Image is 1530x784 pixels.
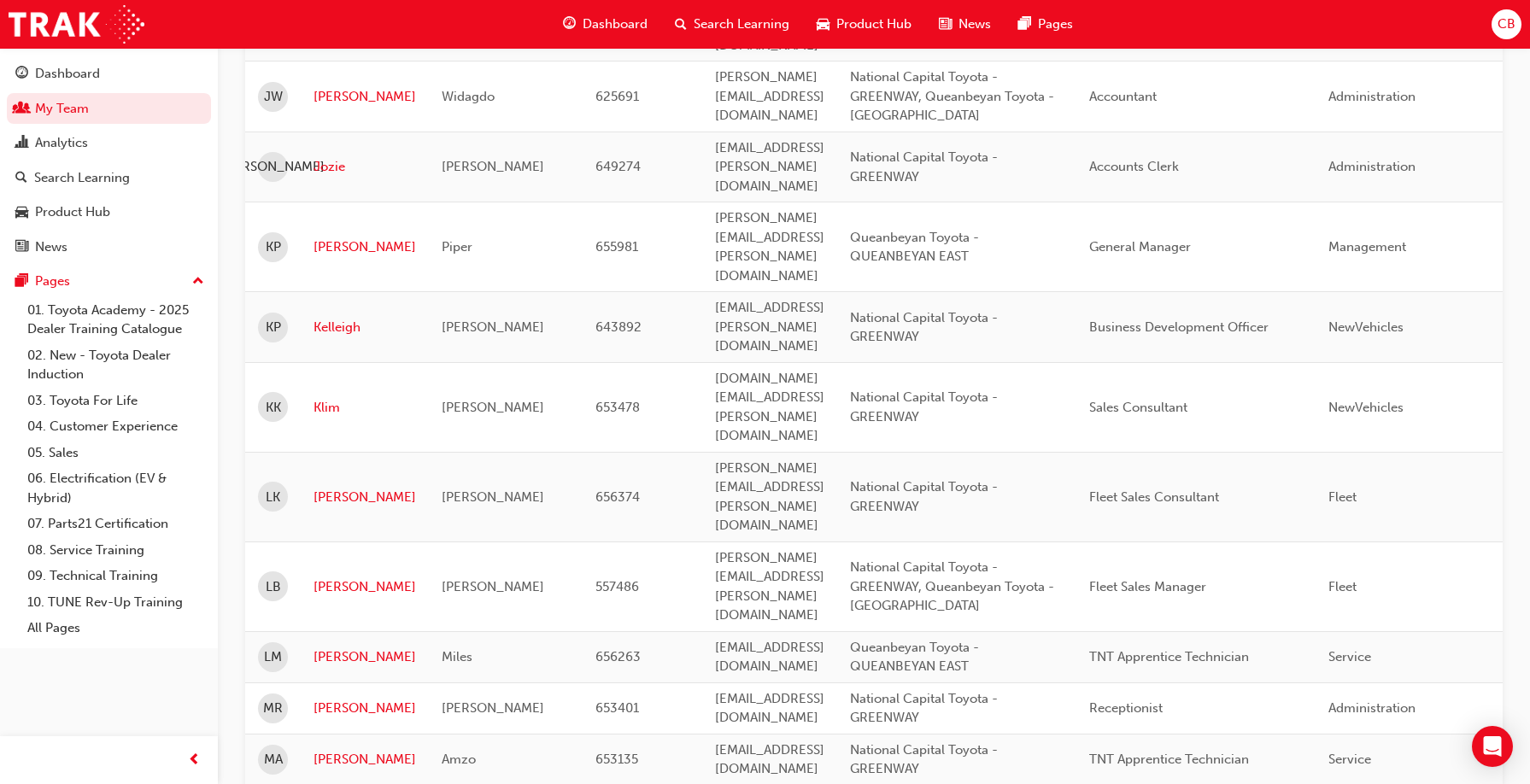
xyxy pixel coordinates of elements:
[21,440,211,466] a: 05. Sales
[595,752,638,767] span: 653135
[715,691,824,726] span: [EMAIL_ADDRESS][DOMAIN_NAME]
[715,460,824,534] span: [PERSON_NAME][EMAIL_ADDRESS][PERSON_NAME][DOMAIN_NAME]
[1328,239,1406,255] span: Management
[15,102,28,117] span: people-icon
[1089,89,1157,104] span: Accountant
[35,272,70,291] div: Pages
[595,89,639,104] span: 625691
[7,266,211,297] button: Pages
[1328,579,1357,594] span: Fleet
[1089,319,1269,335] span: Business Development Officer
[21,563,211,589] a: 09. Technical Training
[314,488,416,507] a: [PERSON_NAME]
[7,127,211,159] a: Analytics
[7,58,211,90] a: Dashboard
[442,319,544,335] span: [PERSON_NAME]
[314,318,416,337] a: Kelleigh
[266,577,281,597] span: LB
[442,239,472,255] span: Piper
[314,157,416,177] a: Jozie
[222,157,325,177] span: [PERSON_NAME]
[958,15,991,34] span: News
[21,465,211,511] a: 06. Electrification (EV & Hybrid)
[21,537,211,564] a: 08. Service Training
[1498,15,1515,34] span: CB
[836,15,912,34] span: Product Hub
[314,87,416,107] a: [PERSON_NAME]
[314,750,416,769] a: [PERSON_NAME]
[1005,7,1087,42] a: pages-iconPages
[595,649,641,664] span: 656263
[595,159,641,174] span: 649274
[314,237,416,257] a: [PERSON_NAME]
[1328,400,1404,415] span: NewVehicles
[264,647,282,667] span: LM
[7,162,211,194] a: Search Learning
[35,133,88,153] div: Analytics
[715,640,824,675] span: [EMAIL_ADDRESS][DOMAIN_NAME]
[595,700,639,716] span: 653401
[21,589,211,616] a: 10. TUNE Rev-Up Training
[1328,700,1416,716] span: Administration
[442,752,476,767] span: Amzo
[266,318,281,337] span: KP
[850,559,1054,613] span: National Capital Toyota - GREENWAY, Queanbeyan Toyota - [GEOGRAPHIC_DATA]
[188,750,201,771] span: prev-icon
[1089,489,1219,505] span: Fleet Sales Consultant
[850,389,998,424] span: National Capital Toyota - GREENWAY
[850,149,998,184] span: National Capital Toyota - GREENWAY
[266,398,281,418] span: KK
[563,14,576,35] span: guage-icon
[803,7,925,42] a: car-iconProduct Hub
[15,205,28,220] span: car-icon
[314,699,416,718] a: [PERSON_NAME]
[15,171,27,186] span: search-icon
[817,14,829,35] span: car-icon
[7,231,211,263] a: News
[1328,489,1357,505] span: Fleet
[715,210,824,284] span: [PERSON_NAME][EMAIL_ADDRESS][PERSON_NAME][DOMAIN_NAME]
[15,274,28,290] span: pages-icon
[15,136,28,151] span: chart-icon
[34,168,130,188] div: Search Learning
[263,699,283,718] span: MR
[314,577,416,597] a: [PERSON_NAME]
[595,489,640,505] span: 656374
[1089,239,1191,255] span: General Manager
[314,398,416,418] a: Klim
[442,649,472,664] span: Miles
[266,237,281,257] span: KP
[939,14,952,35] span: news-icon
[595,400,640,415] span: 653478
[661,7,803,42] a: search-iconSearch Learning
[583,15,648,34] span: Dashboard
[549,7,661,42] a: guage-iconDashboard
[21,511,211,537] a: 07. Parts21 Certification
[1089,579,1206,594] span: Fleet Sales Manager
[1089,649,1249,664] span: TNT Apprentice Technician
[715,300,824,354] span: [EMAIL_ADDRESS][PERSON_NAME][DOMAIN_NAME]
[694,15,789,34] span: Search Learning
[21,342,211,388] a: 02. New - Toyota Dealer Induction
[1089,159,1179,174] span: Accounts Clerk
[15,67,28,82] span: guage-icon
[21,297,211,342] a: 01. Toyota Academy - 2025 Dealer Training Catalogue
[1328,649,1371,664] span: Service
[314,647,416,667] a: [PERSON_NAME]
[1328,89,1416,104] span: Administration
[850,230,979,265] span: Queanbeyan Toyota - QUEANBEYAN EAST
[21,388,211,414] a: 03. Toyota For Life
[442,89,495,104] span: Widagdo
[715,371,824,444] span: [DOMAIN_NAME][EMAIL_ADDRESS][PERSON_NAME][DOMAIN_NAME]
[715,742,824,777] span: [EMAIL_ADDRESS][DOMAIN_NAME]
[7,55,211,266] button: DashboardMy TeamAnalyticsSearch LearningProduct HubNews
[266,488,280,507] span: LK
[850,742,998,777] span: National Capital Toyota - GREENWAY
[850,640,979,675] span: Queanbeyan Toyota - QUEANBEYAN EAST
[264,87,283,107] span: JW
[1328,752,1371,767] span: Service
[1328,319,1404,335] span: NewVehicles
[264,750,283,769] span: MA
[9,5,144,44] img: Trak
